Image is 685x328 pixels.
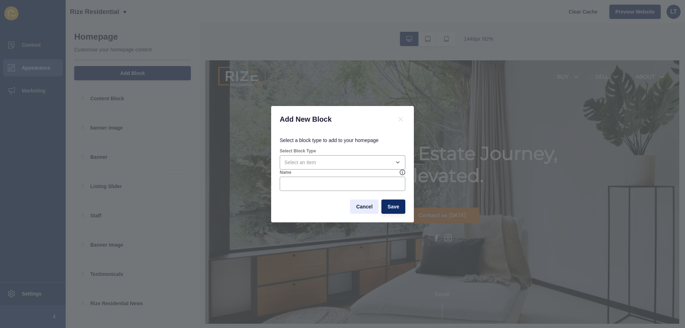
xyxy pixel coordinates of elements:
h1: Add New Block [280,115,387,124]
a: ABOUT [466,14,487,22]
label: Name [280,170,291,175]
button: Save [381,200,405,214]
div: Scroll [3,249,511,281]
a: Contact us [DATE] [217,160,297,177]
a: BUY [381,14,394,22]
button: Cancel [350,200,379,214]
label: Select Block Type [280,148,316,154]
p: Select a block type to add to your homepage [280,132,405,148]
div: open menu [280,155,405,170]
span: Cancel [356,203,372,210]
a: SELL [423,14,437,22]
span: Save [387,203,399,210]
h1: Your Real Estate Journey, Elevated. [108,89,406,137]
img: Company logo [14,7,66,29]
